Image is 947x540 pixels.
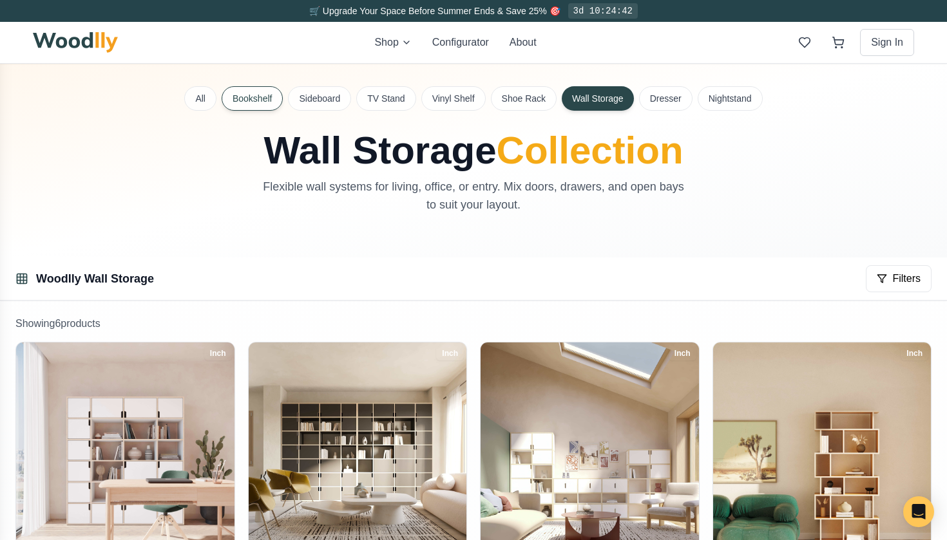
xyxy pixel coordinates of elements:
[901,346,928,360] div: Inch
[903,496,934,527] div: Open Intercom Messenger
[257,178,690,214] p: Flexible wall systems for living, office, or entry. Mix doors, drawers, and open bays to suit you...
[15,316,932,331] p: Showing 6 product s
[222,86,283,111] button: Bookshelf
[374,35,411,50] button: Shop
[491,86,557,111] button: Shoe Rack
[568,3,638,19] div: 3d 10:24:42
[562,86,634,111] button: Wall Storage
[669,346,696,360] div: Inch
[204,346,232,360] div: Inch
[432,35,489,50] button: Configurator
[698,86,763,111] button: Nightstand
[185,131,762,170] h1: Wall Storage
[892,271,921,286] span: Filters
[421,86,486,111] button: Vinyl Shelf
[436,346,464,360] div: Inch
[356,86,416,111] button: TV Stand
[510,35,537,50] button: About
[497,129,684,172] span: Collection
[639,86,693,111] button: Dresser
[184,86,216,111] button: All
[36,272,154,285] a: Woodlly Wall Storage
[866,265,932,292] button: Filters
[860,29,914,56] button: Sign In
[33,32,118,53] img: Woodlly
[288,86,351,111] button: Sideboard
[309,6,560,16] span: 🛒 Upgrade Your Space Before Summer Ends & Save 25% 🎯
